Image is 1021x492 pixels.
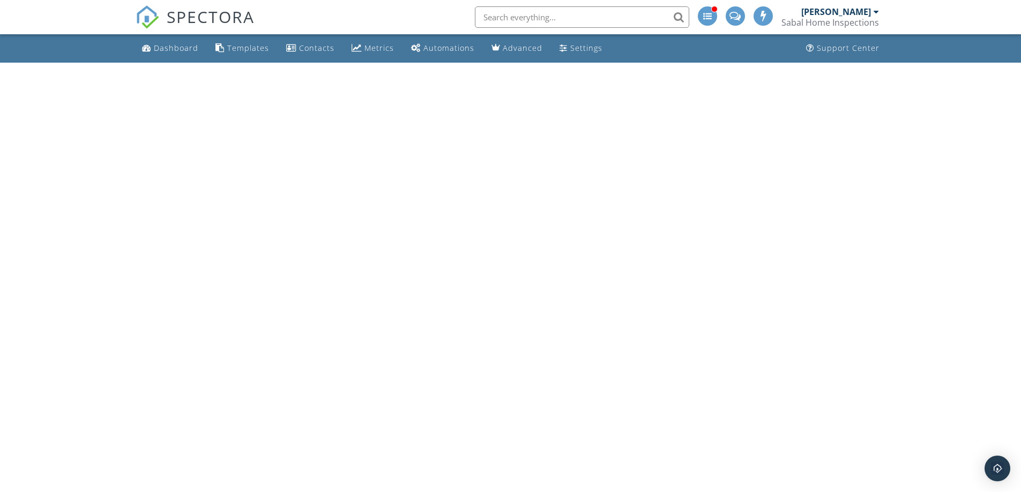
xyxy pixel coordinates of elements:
span: SPECTORA [167,5,255,28]
div: Automations [423,43,474,53]
div: Dashboard [154,43,198,53]
div: Open Intercom Messenger [985,456,1010,481]
div: Settings [570,43,602,53]
a: Support Center [802,39,884,58]
div: Support Center [817,43,880,53]
a: Contacts [282,39,339,58]
div: [PERSON_NAME] [801,6,871,17]
a: Dashboard [138,39,203,58]
a: Advanced [487,39,547,58]
a: Templates [211,39,273,58]
img: The Best Home Inspection Software - Spectora [136,5,159,29]
div: Metrics [364,43,394,53]
a: Automations (Advanced) [407,39,479,58]
div: Advanced [503,43,542,53]
div: Contacts [299,43,334,53]
a: Settings [555,39,607,58]
div: Templates [227,43,269,53]
a: Metrics [347,39,398,58]
a: SPECTORA [136,14,255,37]
input: Search everything... [475,6,689,28]
div: Sabal Home Inspections [781,17,879,28]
